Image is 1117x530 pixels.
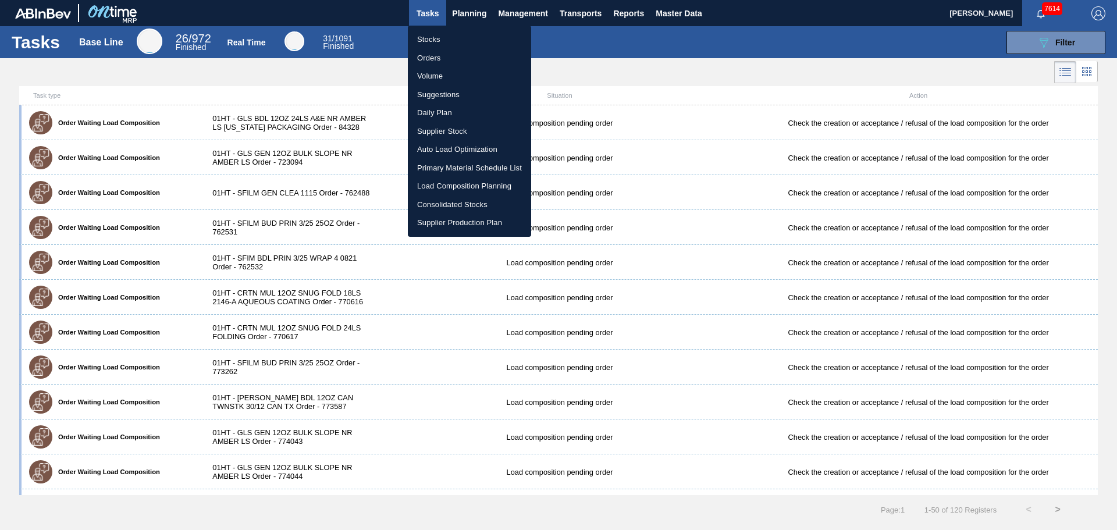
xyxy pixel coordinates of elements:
a: Orders [408,49,531,67]
a: Supplier Stock [408,122,531,141]
a: Supplier Production Plan [408,214,531,232]
a: Auto Load Optimization [408,140,531,159]
a: Primary Material Schedule List [408,159,531,177]
a: Consolidated Stocks [408,195,531,214]
a: Volume [408,67,531,86]
a: Stocks [408,30,531,49]
a: Suggestions [408,86,531,104]
a: Daily Plan [408,104,531,122]
a: Load Composition Planning [408,177,531,195]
